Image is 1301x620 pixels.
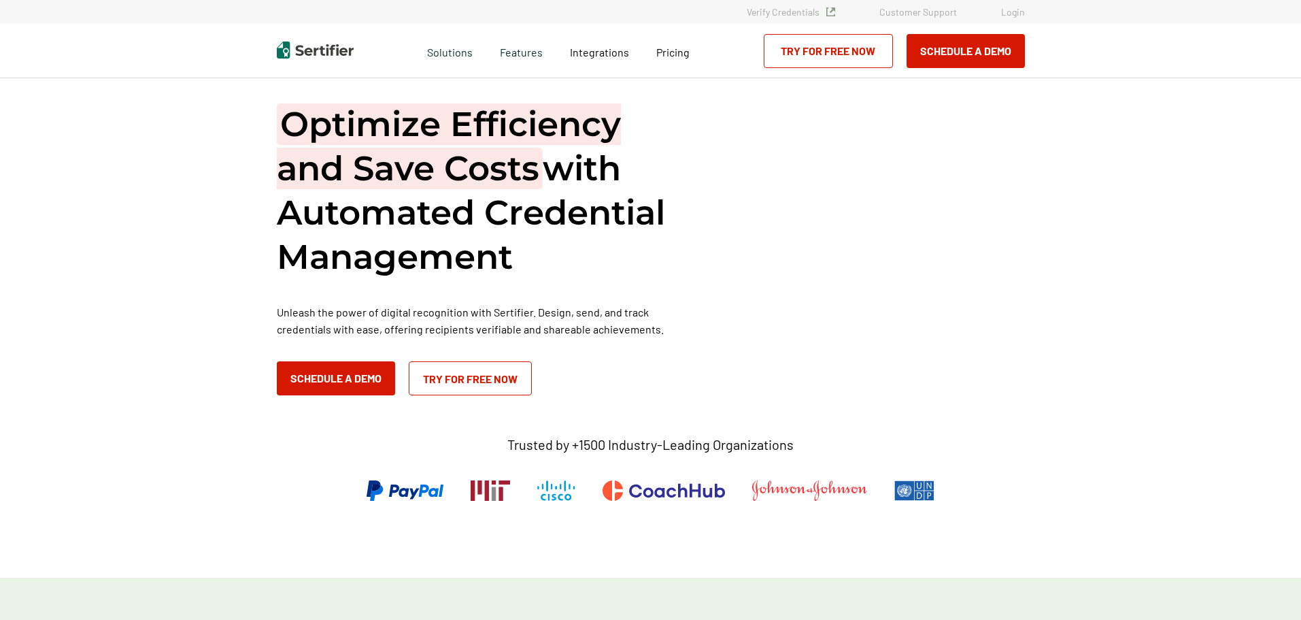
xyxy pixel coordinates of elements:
[507,436,794,453] p: Trusted by +1500 Industry-Leading Organizations
[277,304,685,338] p: Unleash the power of digital recognition with Sertifier. Design, send, and track credentials with...
[277,103,621,189] span: Optimize Efficiency and Save Costs
[409,361,532,395] a: Try for Free Now
[570,42,629,59] a: Integrations
[656,46,690,59] span: Pricing
[427,42,473,59] span: Solutions
[471,480,510,501] img: Massachusetts Institute of Technology
[894,480,934,501] img: UNDP
[367,480,443,501] img: PayPal
[570,46,629,59] span: Integrations
[879,6,957,18] a: Customer Support
[656,42,690,59] a: Pricing
[1001,6,1025,18] a: Login
[537,480,575,501] img: Cisco
[764,34,893,68] a: Try for Free Now
[603,480,725,501] img: CoachHub
[747,6,835,18] a: Verify Credentials
[500,42,543,59] span: Features
[277,42,354,59] img: Sertifier | Digital Credentialing Platform
[752,480,866,501] img: Johnson & Johnson
[277,102,685,279] h1: with Automated Credential Management
[826,7,835,16] img: Verified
